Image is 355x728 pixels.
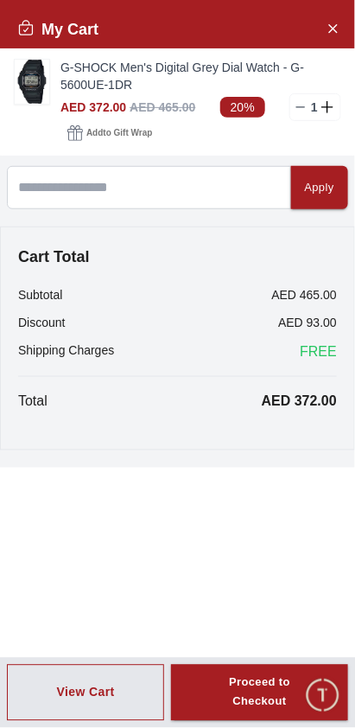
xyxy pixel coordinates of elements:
p: Total [18,391,48,412]
div: Proceed to Checkout [202,674,317,713]
button: View Cart [7,665,164,722]
p: Subtotal [18,286,62,303]
img: ... [15,60,49,104]
p: 1 [307,99,321,116]
button: Addto Gift Wrap [60,121,159,145]
p: AED 93.00 [278,314,337,331]
p: Discount [18,314,65,331]
a: G-SHOCK Men's Digital Grey Dial Watch - G-5600UE-1DR [60,59,341,93]
span: FREE [300,342,337,362]
span: AED 465.00 [130,100,195,114]
span: Add to Gift Wrap [86,125,152,142]
div: View Cart [57,684,115,701]
button: Proceed to Checkout [171,665,348,722]
p: Shipping Charges [18,342,114,362]
p: AED 372.00 [262,391,337,412]
div: Chat Widget [304,677,342,715]
span: 20% [220,97,265,118]
button: Apply [291,166,348,209]
div: Apply [305,178,334,198]
span: AED 372.00 [60,100,126,114]
h4: Cart Total [18,245,337,269]
p: AED 465.00 [272,286,338,303]
h2: My Cart [17,17,98,42]
button: Close Account [319,14,346,42]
